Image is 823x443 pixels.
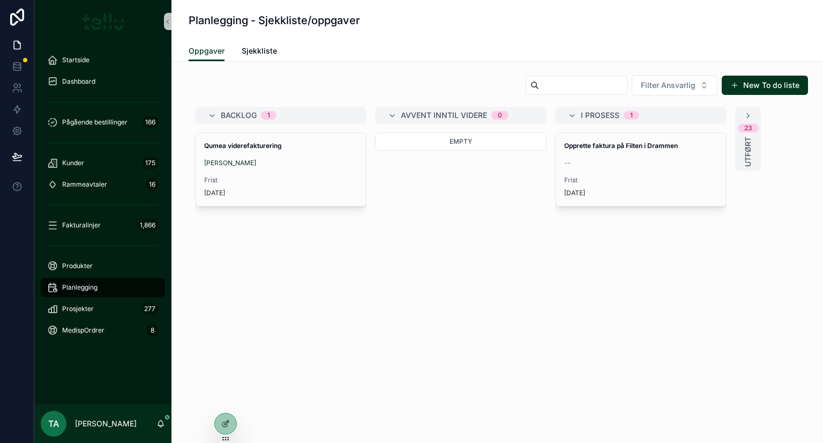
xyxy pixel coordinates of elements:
[62,326,104,335] span: MedispOrdrer
[142,116,159,129] div: 166
[744,124,752,132] div: 23
[146,324,159,337] div: 8
[41,50,165,70] a: Startside
[142,157,159,169] div: 175
[75,418,137,429] p: [PERSON_NAME]
[62,180,107,189] span: Rammeavtaler
[204,176,357,184] span: Frist
[722,76,808,95] button: New To do liste
[41,113,165,132] a: Pågående bestillinger166
[267,111,270,120] div: 1
[743,137,753,167] span: Utført
[62,305,94,313] span: Prosjekter
[82,13,124,30] img: App logo
[41,278,165,297] a: Planlegging
[34,43,171,354] div: scrollable content
[141,302,159,315] div: 277
[146,178,159,191] div: 16
[555,132,727,206] a: Opprette faktura på Filten i Drammen--Frist[DATE]
[242,46,277,56] span: Sjekkliste
[204,142,282,150] strong: Qumea viderefakturering
[581,110,619,121] span: I prosess
[41,153,165,173] a: Kunder175
[450,137,472,145] span: Empty
[221,110,257,121] span: Backlog
[62,262,93,270] span: Produkter
[564,176,717,184] span: Frist
[564,189,585,197] p: [DATE]
[41,299,165,319] a: Prosjekter277
[630,111,633,120] div: 1
[62,118,128,127] span: Pågående bestillinger
[189,13,360,28] h1: Planlegging - Sjekkliste/oppgaver
[204,189,225,197] p: [DATE]
[41,175,165,194] a: Rammeavtaler16
[242,41,277,63] a: Sjekkliste
[564,159,571,167] span: --
[564,142,678,150] strong: Opprette faktura på Filten i Drammen
[195,132,366,206] a: Qumea viderefakturering[PERSON_NAME]Frist[DATE]
[62,283,98,292] span: Planlegging
[204,159,256,167] a: [PERSON_NAME]
[41,72,165,91] a: Dashboard
[41,321,165,340] a: MedispOrdrer8
[62,77,95,86] span: Dashboard
[189,41,225,62] a: Oppgaver
[62,221,101,230] span: Fakturalinjer
[41,256,165,276] a: Produkter
[48,417,59,430] span: TA
[41,216,165,235] a: Fakturalinjer1,866
[62,159,84,167] span: Kunder
[641,80,695,91] span: Filter Ansvarlig
[62,56,89,64] span: Startside
[137,219,159,232] div: 1,866
[189,46,225,56] span: Oppgaver
[498,111,502,120] div: 0
[401,110,487,121] span: Avvent inntil videre
[632,75,717,95] button: Select Button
